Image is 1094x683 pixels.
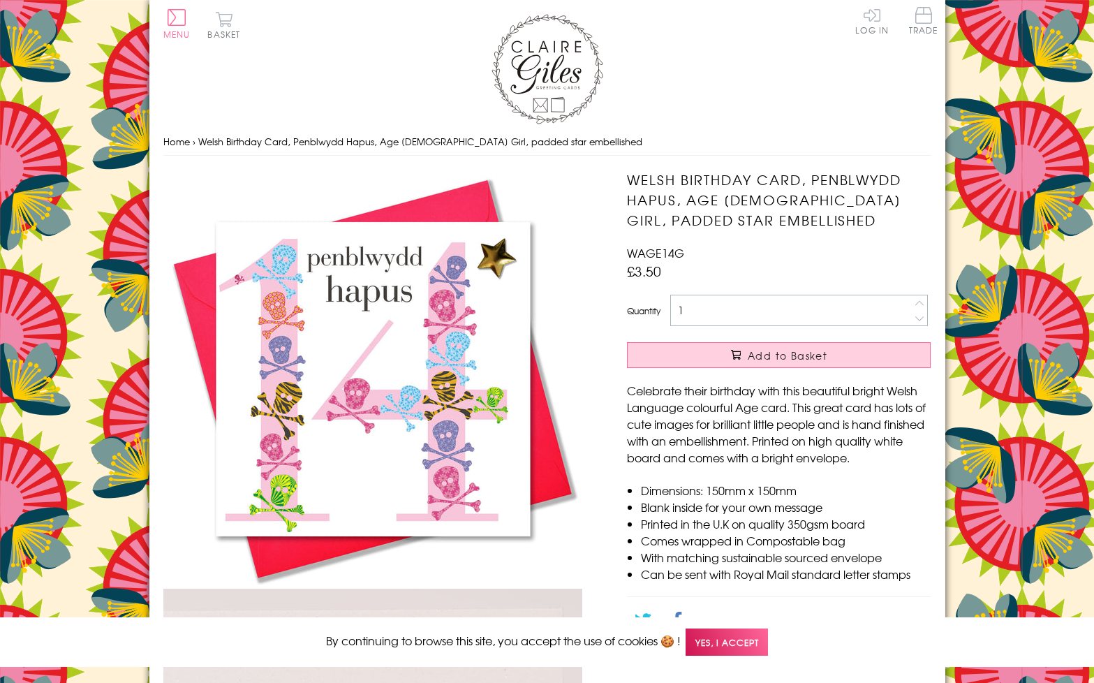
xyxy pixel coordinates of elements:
[163,170,582,589] img: Welsh Birthday Card, Penblwydd Hapus, Age 14 Girl, padded star embellished
[627,170,931,230] h1: Welsh Birthday Card, Penblwydd Hapus, Age [DEMOGRAPHIC_DATA] Girl, padded star embellished
[193,135,195,148] span: ›
[909,7,938,37] a: Trade
[641,532,931,549] li: Comes wrapped in Compostable bag
[627,342,931,368] button: Add to Basket
[641,482,931,499] li: Dimensions: 150mm x 150mm
[163,128,931,156] nav: breadcrumbs
[163,135,190,148] a: Home
[909,7,938,34] span: Trade
[163,28,191,41] span: Menu
[855,7,889,34] a: Log In
[686,629,768,656] span: Yes, I accept
[641,566,931,582] li: Can be sent with Royal Mail standard letter stamps
[748,348,827,362] span: Add to Basket
[641,549,931,566] li: With matching sustainable sourced envelope
[491,14,603,124] img: Claire Giles Greetings Cards
[627,304,660,317] label: Quantity
[641,515,931,532] li: Printed in the U.K on quality 350gsm board
[198,135,642,148] span: Welsh Birthday Card, Penblwydd Hapus, Age [DEMOGRAPHIC_DATA] Girl, padded star embellished
[163,9,191,38] button: Menu
[627,244,684,261] span: WAGE14G
[641,499,931,515] li: Blank inside for your own message
[627,382,931,466] p: Celebrate their birthday with this beautiful bright Welsh Language colourful Age card. This great...
[205,11,244,38] button: Basket
[627,261,661,281] span: £3.50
